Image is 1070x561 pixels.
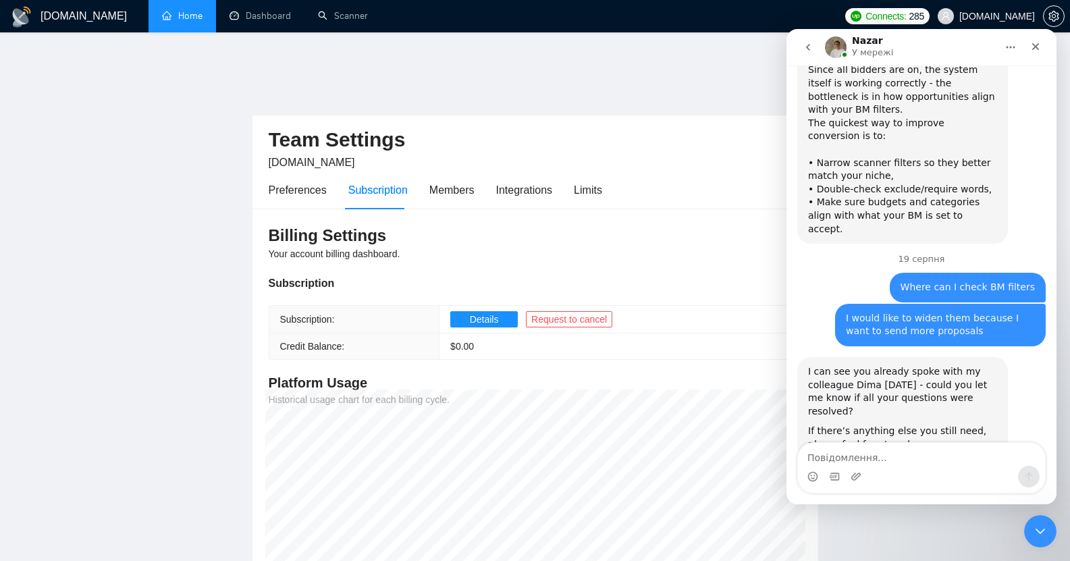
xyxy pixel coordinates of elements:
div: Where can I check BM filters [103,244,259,273]
button: вибір GIF-файлів [43,442,53,453]
span: Request to cancel [531,312,607,327]
span: Credit Balance: [280,341,345,352]
div: Members [429,182,475,198]
a: dashboardDashboard [230,10,291,22]
div: Preferences [269,182,327,198]
div: If there’s anything else you still need, please feel free to ask. [22,396,211,422]
span: Details [470,312,499,327]
iframe: Intercom live chat [786,29,1056,504]
button: Надіслати повідомлення… [232,437,253,458]
div: sofiia.paladii@lynksen.com каже… [11,244,259,275]
div: Nazar каже… [11,328,259,455]
span: setting [1044,11,1064,22]
span: Connects: [865,9,906,24]
div: Integrations [496,182,553,198]
img: upwork-logo.png [851,11,861,22]
a: homeHome [162,10,203,22]
span: Subscription: [280,314,335,325]
button: Вибір емодзі [21,442,32,453]
button: setting [1043,5,1065,27]
div: sofiia.paladii@lynksen.com каже… [11,275,259,328]
span: [DOMAIN_NAME] [269,157,355,168]
div: Subscription [348,182,408,198]
div: The quickest way to improve conversion is to: • Narrow scanner filters so they better match your ... [22,88,211,207]
a: searchScanner [318,10,368,22]
div: I can see you already spoke with my colleague Dima [DATE] - could you let me know if all your que... [11,328,221,431]
iframe: Intercom live chat [1024,515,1056,547]
button: Details [450,311,518,327]
span: user [941,11,951,21]
span: Your account billing dashboard. [269,248,400,259]
h4: Platform Usage [269,373,802,392]
div: I can see you already spoke with my colleague Dima [DATE] - could you let me know if all your que... [22,336,211,389]
a: setting [1043,11,1065,22]
div: Limits [574,182,602,198]
div: 19 серпня [11,225,259,244]
div: I would like to widen them because I want to send more proposals [49,275,259,317]
button: Завантажити вкладений файл [64,442,75,453]
textarea: Повідомлення... [11,414,259,437]
div: I would like to widen them because I want to send more proposals [59,283,248,309]
h3: Billing Settings [269,225,802,246]
h2: Team Settings [269,126,802,154]
div: Subscription [269,275,802,292]
span: 285 [909,9,924,24]
span: $ 0.00 [450,341,474,352]
img: logo [11,6,32,28]
div: Since all bidders are on, the system itself is working correctly - the bottleneck is in how oppor... [22,34,211,87]
div: Where can I check BM filters [114,252,248,265]
button: Request to cancel [526,311,612,327]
